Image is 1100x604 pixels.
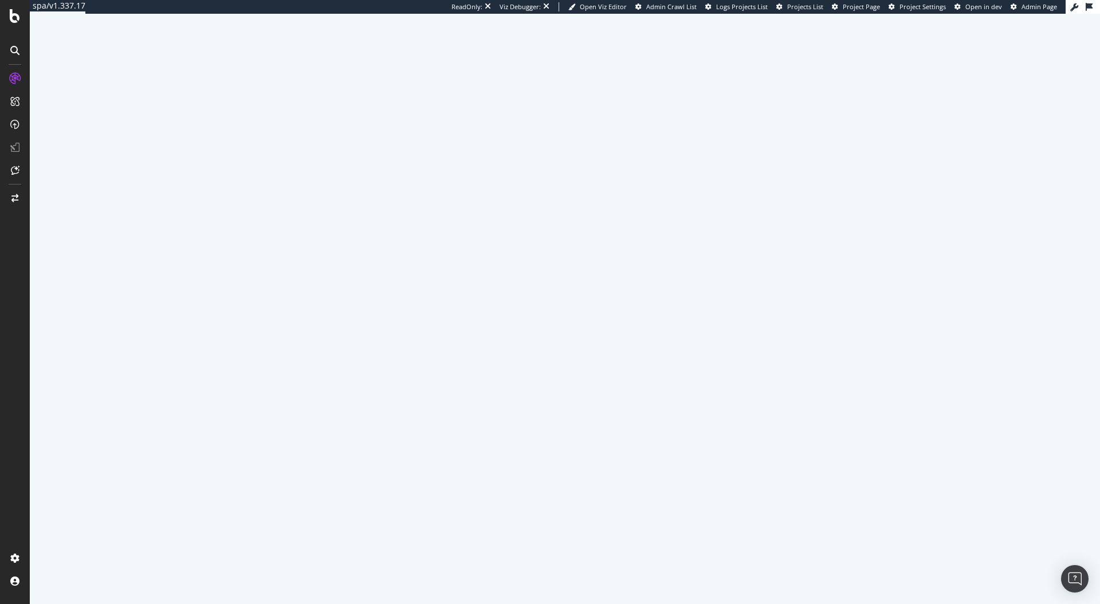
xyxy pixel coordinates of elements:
[568,2,627,11] a: Open Viz Editor
[899,2,946,11] span: Project Settings
[1022,2,1057,11] span: Admin Page
[843,2,880,11] span: Project Page
[716,2,768,11] span: Logs Projects List
[889,2,946,11] a: Project Settings
[832,2,880,11] a: Project Page
[451,2,482,11] div: ReadOnly:
[776,2,823,11] a: Projects List
[705,2,768,11] a: Logs Projects List
[646,2,697,11] span: Admin Crawl List
[787,2,823,11] span: Projects List
[965,2,1002,11] span: Open in dev
[500,2,541,11] div: Viz Debugger:
[524,279,606,320] div: animation
[1061,565,1089,593] div: Open Intercom Messenger
[954,2,1002,11] a: Open in dev
[1011,2,1057,11] a: Admin Page
[580,2,627,11] span: Open Viz Editor
[635,2,697,11] a: Admin Crawl List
